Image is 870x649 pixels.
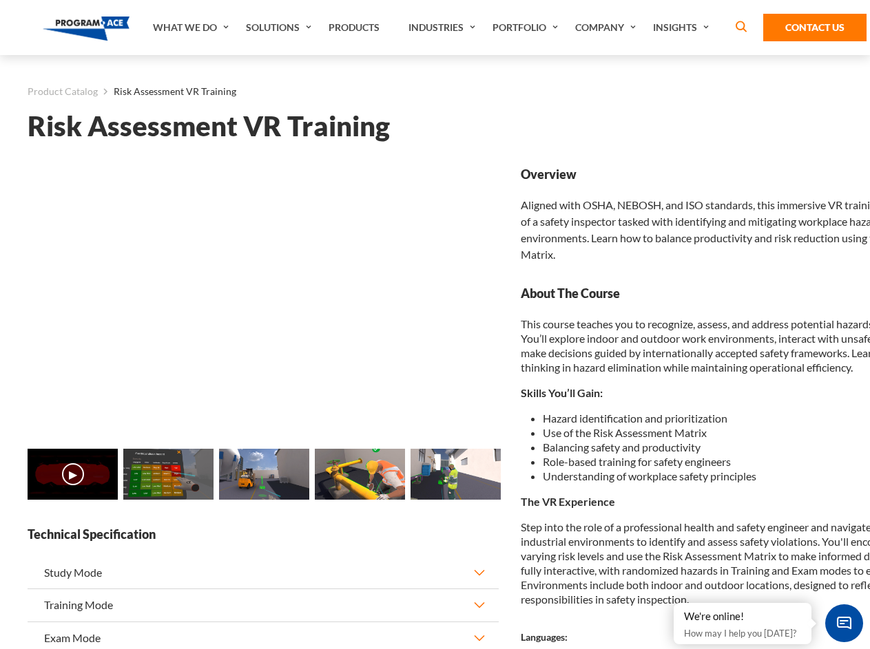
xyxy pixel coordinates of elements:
[684,610,801,624] div: We're online!
[28,526,499,543] strong: Technical Specification
[825,604,863,642] span: Chat Widget
[28,449,118,500] img: Risk Assessment VR Training - Video 0
[521,631,568,643] strong: Languages:
[28,83,98,100] a: Product Catalog
[763,14,867,41] a: Contact Us
[315,449,405,500] img: Risk Assessment VR Training - Preview 3
[123,449,214,500] img: Risk Assessment VR Training - Preview 1
[219,449,309,500] img: Risk Assessment VR Training - Preview 2
[28,557,499,588] button: Study Mode
[28,589,499,621] button: Training Mode
[28,166,499,431] iframe: Risk Assessment VR Training - Video 0
[62,463,84,485] button: ▶
[98,83,236,100] li: Risk Assessment VR Training
[411,449,501,500] img: Risk Assessment VR Training - Preview 4
[43,17,130,41] img: Program-Ace
[684,625,801,641] p: How may I help you [DATE]?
